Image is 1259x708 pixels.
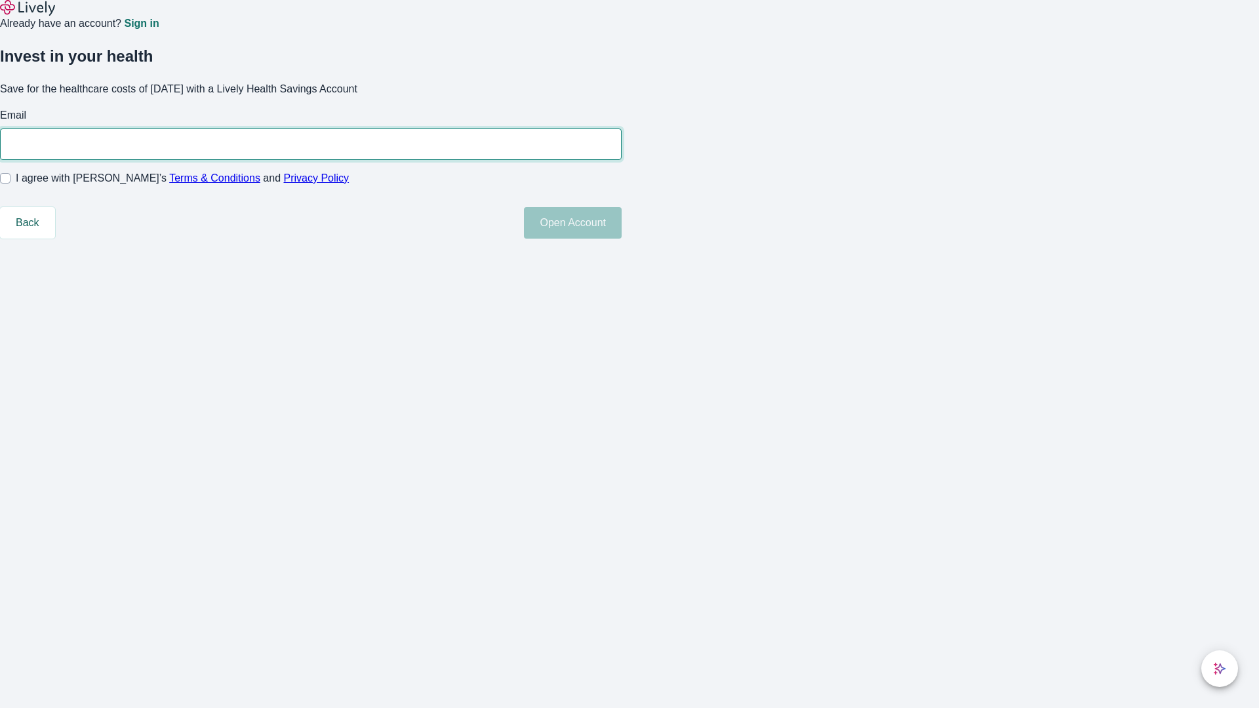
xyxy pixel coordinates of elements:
a: Privacy Policy [284,172,350,184]
svg: Lively AI Assistant [1213,662,1226,675]
a: Sign in [124,18,159,29]
button: chat [1201,650,1238,687]
a: Terms & Conditions [169,172,260,184]
span: I agree with [PERSON_NAME]’s and [16,170,349,186]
